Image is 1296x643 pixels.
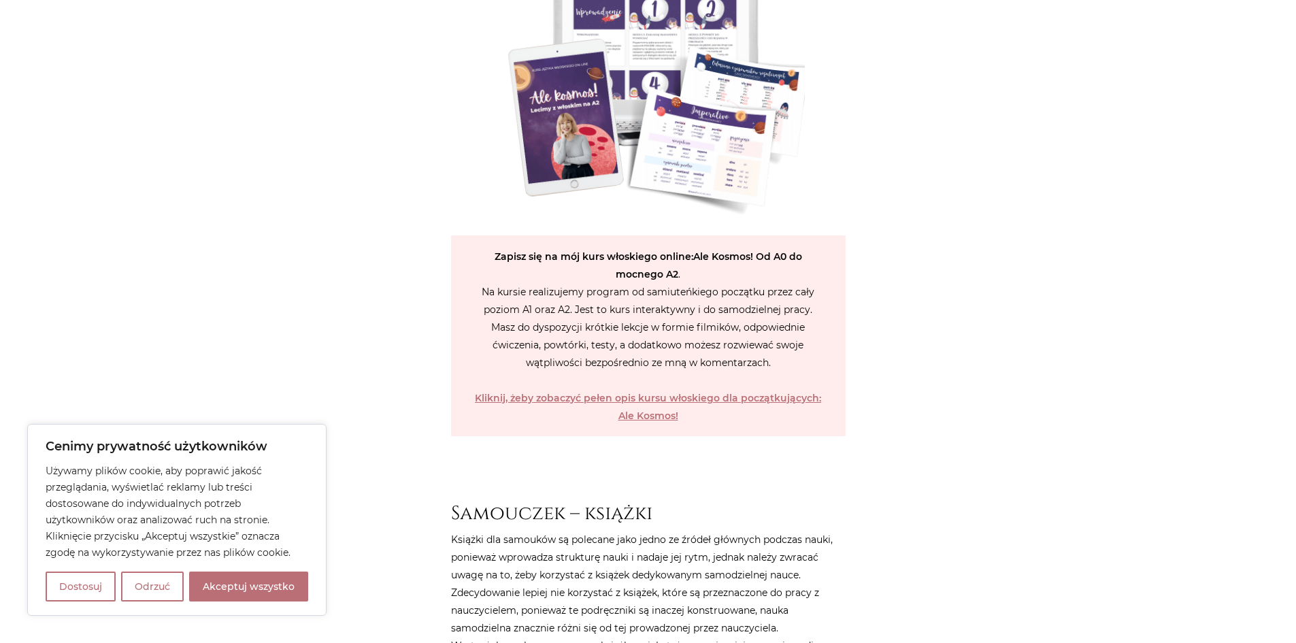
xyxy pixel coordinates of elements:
p: . Na kursie realizujemy program od samiuteńkiego początku przez cały poziom A1 oraz A2. Jest to k... [451,235,846,436]
button: Akceptuj wszystko [189,572,308,601]
h2: Samouczek – książki [451,457,846,525]
button: Dostosuj [46,572,116,601]
strong: Od A0 do mocnego A2 [616,250,802,280]
strong: Zapisz się na mój kurs włoskiego online [495,250,691,263]
button: Odrzuć [121,572,184,601]
p: Cenimy prywatność użytkowników [46,438,308,455]
p: Używamy plików cookie, aby poprawić jakość przeglądania, wyświetlać reklamy lub treści dostosowan... [46,463,308,561]
strong: Ale Kosmos! [693,250,753,263]
a: Kliknij, żeby zobaczyć pełen opis kursu włoskiego dla początkujących: Ale Kosmos! [475,392,821,422]
strong: : [691,250,693,263]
